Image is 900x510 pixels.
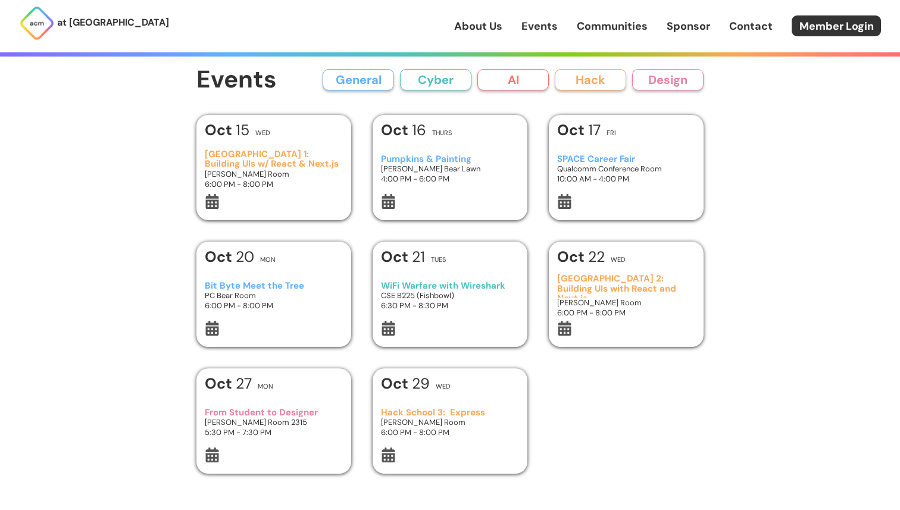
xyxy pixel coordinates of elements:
h3: [PERSON_NAME] Room 2315 [205,417,343,427]
h3: 5:30 PM - 7:30 PM [205,427,343,437]
b: Oct [557,247,588,267]
a: at [GEOGRAPHIC_DATA] [19,5,169,41]
h3: [PERSON_NAME] Room [381,417,520,427]
h3: 6:00 PM - 8:00 PM [205,179,343,189]
b: Oct [557,120,588,140]
button: General [323,69,394,90]
h2: Mon [260,256,276,263]
h2: Thurs [432,130,452,136]
h1: 20 [205,249,254,264]
h2: Wed [436,383,451,390]
h1: 17 [557,123,601,137]
button: Design [632,69,704,90]
h3: Bit Byte Meet the Tree [205,281,343,291]
h3: CSE B225 (Fishbowl) [381,290,520,301]
button: AI [477,69,549,90]
h3: 6:00 PM - 8:00 PM [381,427,520,437]
h3: 6:00 PM - 8:00 PM [557,308,696,318]
h2: Tues [431,256,446,263]
h3: Qualcomm Conference Room [557,164,696,174]
a: Contact [729,18,773,34]
b: Oct [381,247,412,267]
h3: [PERSON_NAME] Bear Lawn [381,164,520,174]
h3: SPACE Career Fair [557,154,696,164]
h3: [GEOGRAPHIC_DATA] 2: Building UIs with React and Next.js [557,274,696,298]
h2: Wed [255,130,270,136]
h2: Wed [611,256,626,263]
a: Communities [577,18,648,34]
h3: PC Bear Room [205,290,343,301]
img: ACM Logo [19,5,55,41]
b: Oct [381,374,412,393]
h3: 6:30 PM - 8:30 PM [381,301,520,311]
h3: [GEOGRAPHIC_DATA] 1: Building UIs w/ React & Next.js [205,149,343,169]
h3: WiFi Warfare with Wireshark [381,281,520,291]
h3: Hack School 3: Express [381,408,520,418]
h1: Events [196,67,277,93]
b: Oct [381,120,412,140]
h1: 16 [381,123,426,137]
h1: 21 [381,249,425,264]
a: About Us [454,18,502,34]
h2: Mon [258,383,273,390]
h3: 4:00 PM - 6:00 PM [381,174,520,184]
b: Oct [205,374,236,393]
h3: 10:00 AM - 4:00 PM [557,174,696,184]
h2: Fri [607,130,616,136]
b: Oct [205,120,236,140]
h3: 6:00 PM - 8:00 PM [205,301,343,311]
button: Hack [555,69,626,90]
a: Member Login [792,15,881,36]
p: at [GEOGRAPHIC_DATA] [57,15,169,30]
h1: 29 [381,376,430,391]
h3: Pumpkins & Painting [381,154,520,164]
h1: 15 [205,123,249,137]
b: Oct [205,247,236,267]
h1: 27 [205,376,252,391]
h3: [PERSON_NAME] Room [205,169,343,179]
h3: [PERSON_NAME] Room [557,298,696,308]
h3: From Student to Designer [205,408,343,418]
h1: 22 [557,249,605,264]
a: Sponsor [667,18,710,34]
a: Events [521,18,558,34]
button: Cyber [400,69,471,90]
